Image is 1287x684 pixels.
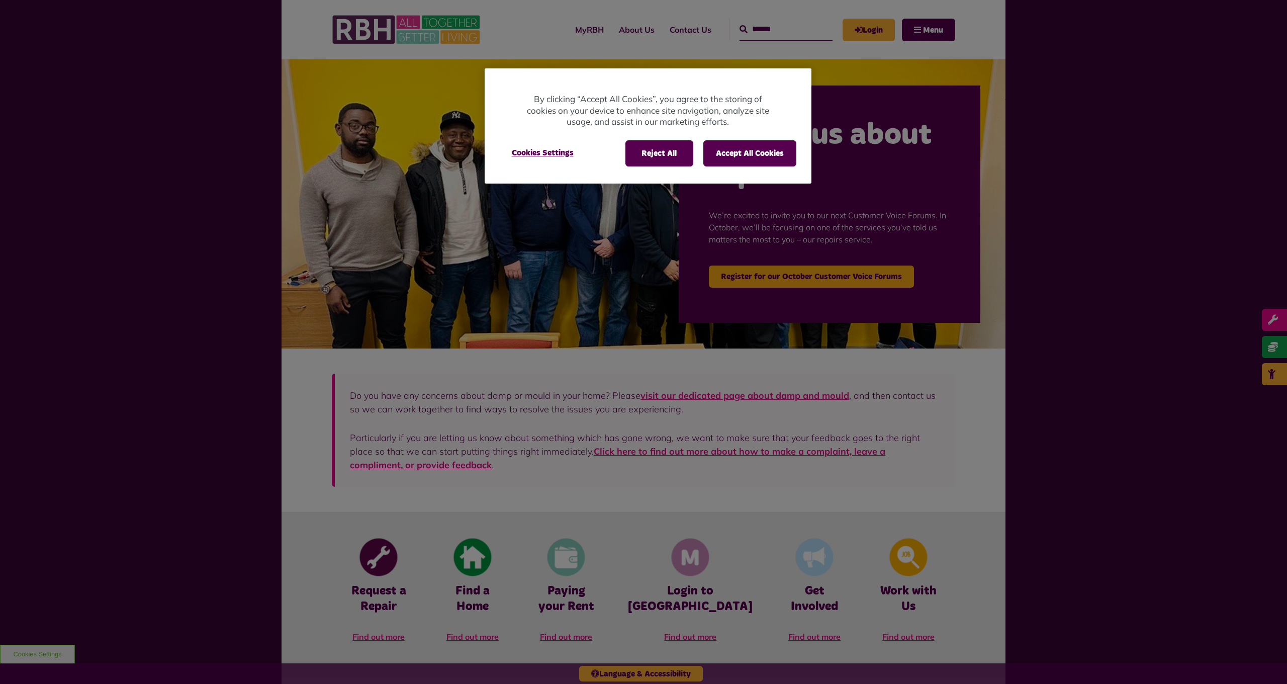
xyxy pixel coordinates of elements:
[500,140,586,165] button: Cookies Settings
[485,68,811,184] div: Privacy
[625,140,693,166] button: Reject All
[485,68,811,184] div: Cookie banner
[525,94,771,128] p: By clicking “Accept All Cookies”, you agree to the storing of cookies on your device to enhance s...
[703,140,796,166] button: Accept All Cookies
